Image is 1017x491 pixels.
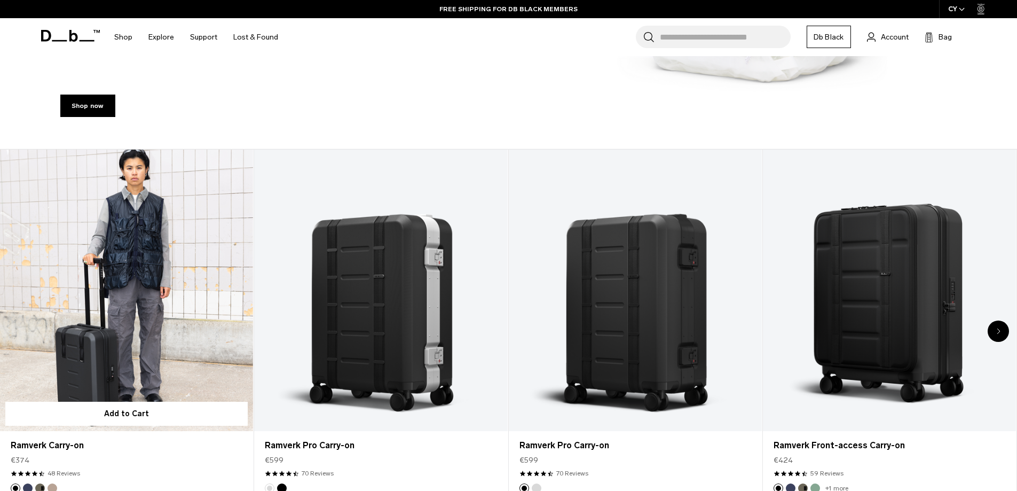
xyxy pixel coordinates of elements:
[190,18,217,56] a: Support
[519,455,538,466] span: €599
[11,439,242,452] a: Ramverk Carry-on
[763,150,1016,431] a: Ramverk Front-access Carry-on
[509,150,762,431] a: Ramverk Pro Carry-on
[556,469,588,478] a: 70 reviews
[265,455,283,466] span: €599
[254,150,507,431] a: Ramverk Pro Carry-on
[148,18,174,56] a: Explore
[867,30,909,43] a: Account
[939,32,952,43] span: Bag
[988,321,1009,342] div: Next slide
[48,469,80,478] a: 48 reviews
[11,455,29,466] span: €374
[106,18,286,56] nav: Main Navigation
[925,30,952,43] button: Bag
[302,469,334,478] a: 70 reviews
[5,402,248,426] button: Add to Cart
[265,439,496,452] a: Ramverk Pro Carry-on
[114,18,132,56] a: Shop
[810,469,843,478] a: 59 reviews
[807,26,851,48] a: Db Black
[881,32,909,43] span: Account
[774,439,1005,452] a: Ramverk Front-access Carry-on
[519,439,751,452] a: Ramverk Pro Carry-on
[439,4,578,14] a: FREE SHIPPING FOR DB BLACK MEMBERS
[233,18,278,56] a: Lost & Found
[60,95,115,117] a: Shop now
[774,455,793,466] span: €424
